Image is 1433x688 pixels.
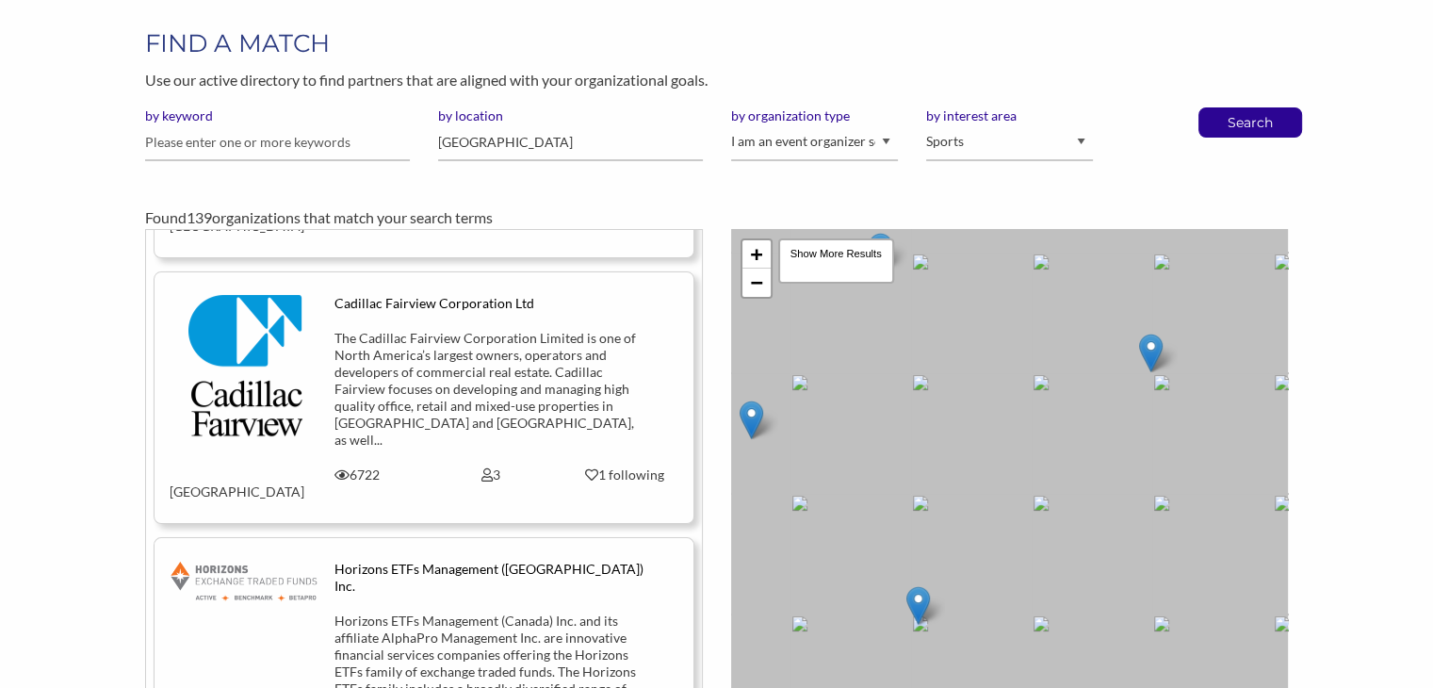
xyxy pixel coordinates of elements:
div: Found organizations that match your search terms [145,206,1288,229]
a: Zoom in [742,240,771,269]
img: wirhovyswe8rkiib2gnj [170,561,320,603]
label: by organization type [731,107,898,124]
button: Search [1219,108,1281,137]
div: The Cadillac Fairview Corporation Limited is one of North America’s largest owners, operators and... [334,330,647,449]
div: 1 following [572,467,677,483]
div: Cadillac Fairview Corporation Ltd [334,295,647,312]
img: a10vqwcunejmg7ux8ubo [188,295,302,436]
div: Horizons ETFs Management ([GEOGRAPHIC_DATA]) Inc. [334,561,647,595]
label: by keyword [145,107,410,124]
input: Please enter one or more keywords [145,124,410,161]
div: Show More Results [778,238,894,284]
div: [GEOGRAPHIC_DATA] [155,467,289,500]
h1: FIND A MATCH [145,26,1288,60]
a: Zoom out [742,269,771,297]
label: by interest area [926,107,1093,124]
label: by location [438,107,703,124]
a: Cadillac Fairview Corporation Ltd The Cadillac Fairview Corporation Limited is one of North Ameri... [170,295,677,500]
div: 6722 [290,467,424,483]
span: 139 [187,208,212,226]
p: Use our active directory to find partners that are aligned with your organizational goals. [145,68,1288,92]
div: 3 [424,467,558,483]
